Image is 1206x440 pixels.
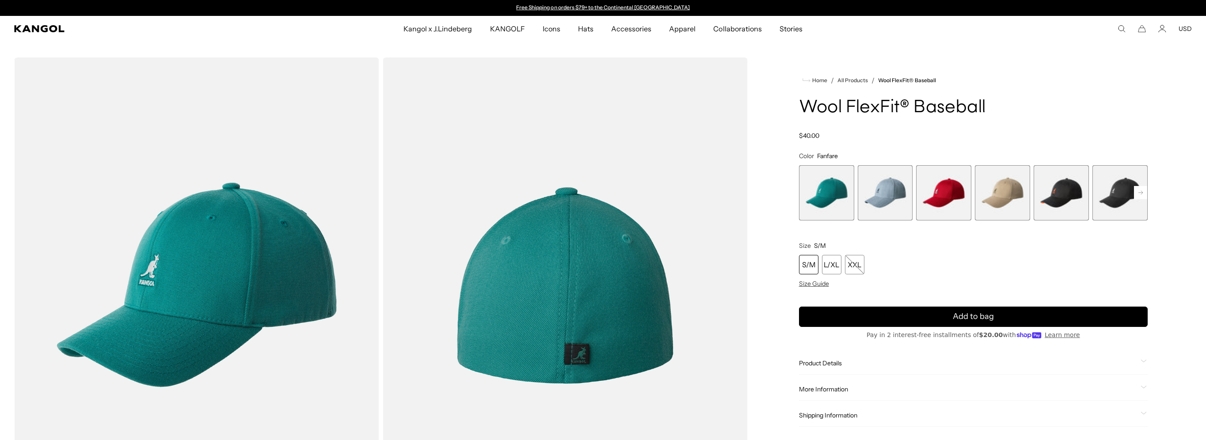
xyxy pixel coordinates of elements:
a: Icons [534,16,569,42]
span: S/M [814,242,826,250]
div: 6 of 17 [1092,165,1148,220]
span: Add to bag [953,311,994,322]
span: Fanfare [817,152,838,160]
span: Apparel [669,16,696,42]
a: Stories [771,16,811,42]
a: Home [803,76,827,84]
span: Size [799,242,811,250]
h1: Wool FlexFit® Baseball [799,98,1148,118]
div: Announcement [512,4,694,11]
a: Free Shipping on orders $79+ to the Continental [GEOGRAPHIC_DATA] [516,4,690,11]
a: Kangol x J.Lindeberg [395,16,481,42]
button: Cart [1138,25,1146,33]
div: 1 of 17 [799,165,854,220]
span: $40.00 [799,132,819,140]
div: 3 of 17 [916,165,971,220]
div: XXL [845,255,864,274]
label: Beluga Black [1034,165,1089,220]
span: Color [799,152,814,160]
a: Apparel [660,16,704,42]
span: Kangol x J.Lindeberg [403,16,472,42]
a: Accessories [602,16,660,42]
span: KANGOLF [490,16,525,42]
span: More Information [799,385,1137,393]
label: Fanfare [799,165,854,220]
div: L/XL [822,255,841,274]
nav: breadcrumbs [799,75,1148,86]
div: 1 of 2 [512,4,694,11]
div: 5 of 17 [1034,165,1089,220]
label: Barn Red [916,165,971,220]
a: All Products [837,77,868,83]
span: Shipping Information [799,411,1137,419]
span: Home [810,77,827,83]
a: Account [1158,25,1166,33]
a: Collaborations [704,16,770,42]
span: Icons [543,16,560,42]
span: Collaborations [713,16,761,42]
label: Black [1092,165,1148,220]
div: S/M [799,255,818,274]
span: Hats [578,16,593,42]
a: KANGOLF [481,16,534,42]
button: USD [1179,25,1192,33]
span: Product Details [799,359,1137,367]
label: Heather Blue [858,165,913,220]
slideshow-component: Announcement bar [512,4,694,11]
summary: Search here [1118,25,1126,33]
li: / [868,75,875,86]
div: 4 of 17 [975,165,1030,220]
button: Add to bag [799,307,1148,327]
a: Kangol [14,25,268,32]
span: Stories [780,16,803,42]
a: Hats [569,16,602,42]
label: Beige [975,165,1030,220]
div: 2 of 17 [858,165,913,220]
span: Size Guide [799,280,829,288]
a: Wool FlexFit® Baseball [878,77,936,83]
li: / [827,75,834,86]
span: Accessories [611,16,651,42]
